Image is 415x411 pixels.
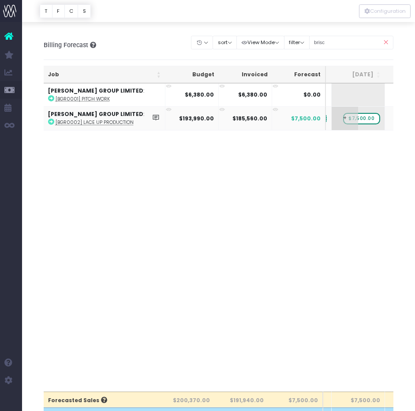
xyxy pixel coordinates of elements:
span: $0.00 [303,91,321,99]
button: View Mode [236,36,284,49]
span: Forecasted Sales [48,396,107,404]
th: Budget [165,66,219,83]
strong: [PERSON_NAME] GROUP LIMITED [48,110,143,118]
th: $7,500.00 [332,392,385,407]
button: S [78,4,91,18]
th: $200,370.00 [160,392,215,407]
strong: $6,380.00 [238,91,267,98]
th: $191,940.00 [214,392,269,407]
button: T [40,4,52,18]
span: Billing Forecast [44,41,88,49]
strong: $6,380.00 [185,91,214,98]
th: Sep 25: activate to sort column ascending [332,66,385,83]
button: F [52,4,65,18]
span: $7,500.00 [291,115,321,123]
th: Forecast [272,66,326,83]
td: : [44,83,165,106]
button: C [64,4,79,18]
strong: $185,560.00 [232,115,267,122]
input: Search... [309,36,394,49]
span: + [332,107,358,130]
button: filter [284,36,310,49]
button: Configuration [359,4,411,18]
span: wayahead Sales Forecast Item [343,113,380,124]
div: Vertical button group [359,4,411,18]
abbr: [BGR0001] Pitch work [56,96,110,102]
th: $7,500.00 [268,392,323,407]
button: sort [213,36,237,49]
td: : [44,106,165,130]
abbr: [BGR0002] Lace Up Production [56,119,134,126]
img: images/default_profile_image.png [3,393,16,407]
strong: $193,990.00 [179,115,214,122]
div: Vertical button group [40,4,91,18]
th: Invoiced [219,66,272,83]
strong: [PERSON_NAME] GROUP LIMITED [48,87,143,94]
th: Job: activate to sort column ascending [44,66,165,83]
